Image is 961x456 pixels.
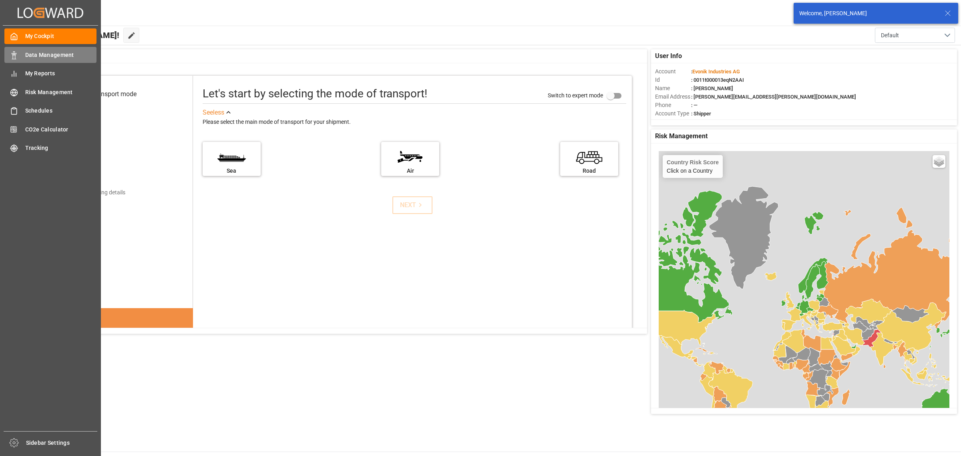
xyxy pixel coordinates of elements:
div: NEXT [400,200,424,210]
div: Add shipping details [75,188,125,197]
span: : [PERSON_NAME][EMAIL_ADDRESS][PERSON_NAME][DOMAIN_NAME] [691,94,856,100]
span: : — [691,102,698,108]
span: Schedules [25,107,97,115]
a: CO2e Calculator [4,121,97,137]
span: : [691,69,740,75]
span: CO2e Calculator [25,125,97,134]
span: : Shipper [691,111,711,117]
div: Air [385,167,435,175]
span: Risk Management [655,131,708,141]
div: Welcome, [PERSON_NAME] [799,9,937,18]
span: Id [655,76,691,84]
span: Name [655,84,691,93]
span: Sidebar Settings [26,439,98,447]
span: : [PERSON_NAME] [691,85,733,91]
span: Email Address [655,93,691,101]
span: Switch to expert mode [548,92,603,99]
span: My Cockpit [25,32,97,40]
a: Tracking [4,140,97,156]
span: Account Type [655,109,691,118]
span: Tracking [25,144,97,152]
span: Phone [655,101,691,109]
button: open menu [875,28,955,43]
span: Default [881,31,899,40]
span: Data Management [25,51,97,59]
div: Click on a Country [667,159,719,174]
div: Please select the main mode of transport for your shipment. [203,117,626,127]
span: Evonik Industries AG [692,69,740,75]
a: My Reports [4,66,97,81]
span: User Info [655,51,682,61]
a: Data Management [4,47,97,63]
span: : 0011t000013eqN2AAI [691,77,744,83]
div: Select transport mode [74,89,137,99]
span: Account [655,67,691,76]
a: Risk Management [4,84,97,100]
a: Schedules [4,103,97,119]
a: Layers [933,155,945,168]
div: See less [203,108,224,117]
h4: Country Risk Score [667,159,719,165]
div: Let's start by selecting the mode of transport! [203,85,427,102]
span: Risk Management [25,88,97,97]
div: Sea [207,167,257,175]
a: My Cockpit [4,28,97,44]
button: NEXT [392,196,432,214]
span: My Reports [25,69,97,78]
div: Road [564,167,614,175]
